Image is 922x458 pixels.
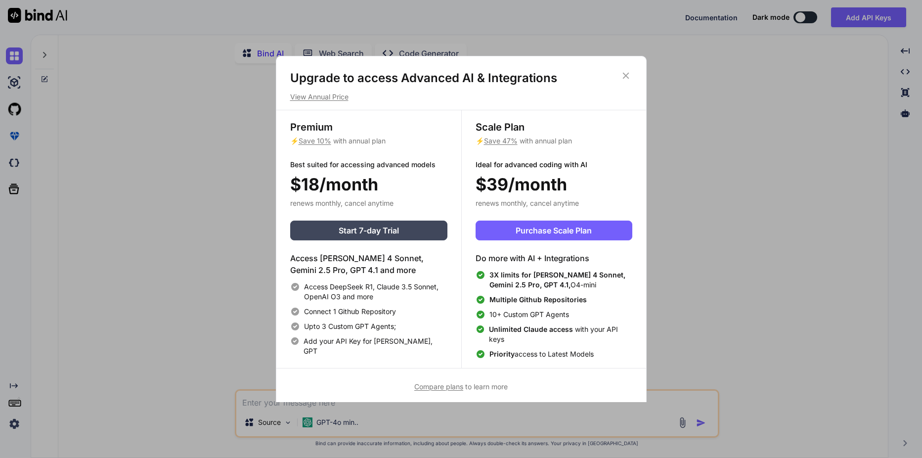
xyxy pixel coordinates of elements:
h3: Scale Plan [476,120,632,134]
span: Access DeepSeek R1, Claude 3.5 Sonnet, OpenAI O3 and more [304,282,447,302]
span: Priority [489,350,515,358]
span: Connect 1 Github Repository [304,307,396,317]
span: Add your API Key for [PERSON_NAME], GPT [304,336,447,356]
h4: Do more with AI + Integrations [476,252,632,264]
span: Upto 3 Custom GPT Agents; [304,321,396,331]
span: Compare plans [414,382,463,391]
p: ⚡ with annual plan [290,136,447,146]
span: 10+ Custom GPT Agents [489,310,569,320]
h3: Premium [290,120,447,134]
span: Start 7-day Trial [339,225,399,236]
span: Save 47% [484,137,518,145]
h1: Upgrade to access Advanced AI & Integrations [290,70,632,86]
span: renews monthly, cancel anytime [290,199,394,207]
span: $39/month [476,172,567,197]
button: Purchase Scale Plan [476,221,632,240]
span: Save 10% [299,137,331,145]
span: Unlimited Claude access [489,325,575,333]
span: renews monthly, cancel anytime [476,199,579,207]
span: access to Latest Models [489,349,594,359]
p: Ideal for advanced coding with AI [476,160,632,170]
button: Start 7-day Trial [290,221,447,240]
span: O4-mini [489,270,632,290]
p: ⚡ with annual plan [476,136,632,146]
span: Purchase Scale Plan [516,225,592,236]
p: View Annual Price [290,92,632,102]
span: 3X limits for [PERSON_NAME] 4 Sonnet, Gemini 2.5 Pro, GPT 4.1, [489,271,625,289]
span: $18/month [290,172,378,197]
span: Multiple Github Repositories [489,295,587,304]
span: with your API keys [489,324,632,344]
p: Best suited for accessing advanced models [290,160,447,170]
h4: Access [PERSON_NAME] 4 Sonnet, Gemini 2.5 Pro, GPT 4.1 and more [290,252,447,276]
span: to learn more [414,382,508,391]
